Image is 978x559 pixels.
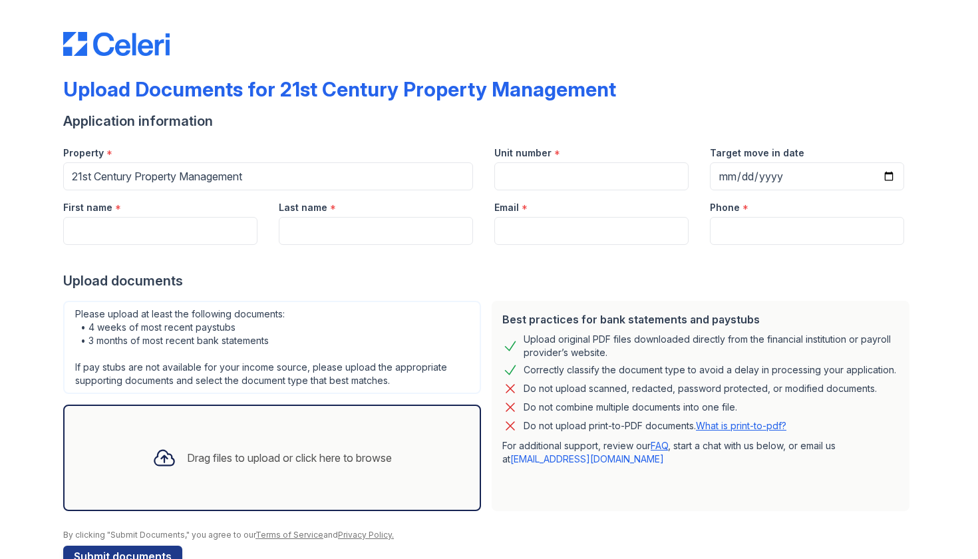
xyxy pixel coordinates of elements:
label: First name [63,201,112,214]
label: Unit number [494,146,552,160]
div: Do not upload scanned, redacted, password protected, or modified documents. [524,381,877,397]
div: Upload Documents for 21st Century Property Management [63,77,616,101]
label: Phone [710,201,740,214]
label: Property [63,146,104,160]
p: For additional support, review our , start a chat with us below, or email us at [502,439,899,466]
div: Upload documents [63,272,915,290]
div: Upload original PDF files downloaded directly from the financial institution or payroll provider’... [524,333,899,359]
label: Email [494,201,519,214]
a: [EMAIL_ADDRESS][DOMAIN_NAME] [510,453,664,465]
div: By clicking "Submit Documents," you agree to our and [63,530,915,540]
a: What is print-to-pdf? [696,420,786,431]
label: Target move in date [710,146,804,160]
div: Correctly classify the document type to avoid a delay in processing your application. [524,362,896,378]
div: Application information [63,112,915,130]
iframe: chat widget [922,506,965,546]
a: Privacy Policy. [338,530,394,540]
div: Best practices for bank statements and paystubs [502,311,899,327]
p: Do not upload print-to-PDF documents. [524,419,786,433]
a: Terms of Service [255,530,323,540]
a: FAQ [651,440,668,451]
div: Do not combine multiple documents into one file. [524,399,737,415]
img: CE_Logo_Blue-a8612792a0a2168367f1c8372b55b34899dd931a85d93a1a3d3e32e68fde9ad4.png [63,32,170,56]
label: Last name [279,201,327,214]
div: Please upload at least the following documents: • 4 weeks of most recent paystubs • 3 months of m... [63,301,481,394]
div: Drag files to upload or click here to browse [187,450,392,466]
